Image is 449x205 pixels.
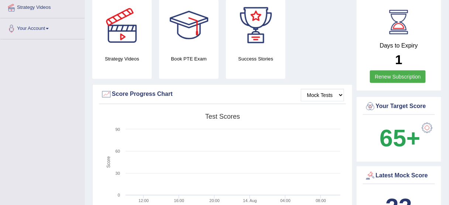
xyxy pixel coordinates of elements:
[101,89,344,100] div: Score Progress Chart
[205,113,240,120] tspan: Test scores
[316,198,326,203] text: 08:00
[365,170,433,181] div: Latest Mock Score
[370,70,426,83] a: Renew Subscription
[116,149,120,153] text: 60
[106,156,112,168] tspan: Score
[138,198,149,203] text: 12:00
[174,198,184,203] text: 16:00
[365,42,433,49] h4: Days to Expiry
[0,18,85,37] a: Your Account
[226,55,285,63] h4: Success Stories
[380,125,420,152] b: 65+
[243,198,257,203] tspan: 14. Aug
[209,198,220,203] text: 20:00
[159,55,219,63] h4: Book PTE Exam
[365,101,433,112] div: Your Target Score
[116,127,120,132] text: 90
[118,193,120,197] text: 0
[280,198,291,203] text: 04:00
[116,171,120,176] text: 30
[395,52,402,67] b: 1
[92,55,152,63] h4: Strategy Videos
